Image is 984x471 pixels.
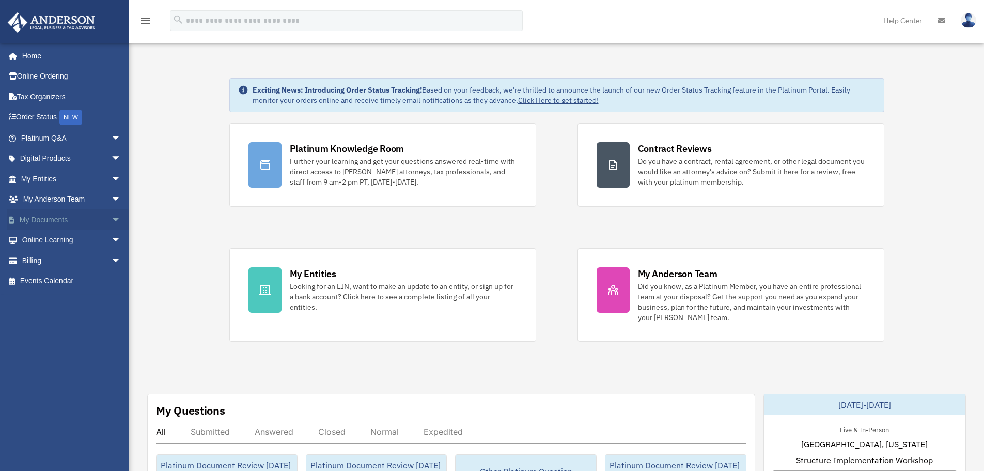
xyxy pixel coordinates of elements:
a: My Anderson Team Did you know, as a Platinum Member, you have an entire professional team at your... [577,248,884,342]
div: Did you know, as a Platinum Member, you have an entire professional team at your disposal? Get th... [638,281,865,323]
div: My Questions [156,403,225,418]
a: My Entitiesarrow_drop_down [7,169,137,189]
div: Platinum Knowledge Room [290,142,404,155]
span: arrow_drop_down [111,148,132,170]
div: My Entities [290,267,336,280]
a: Billingarrow_drop_down [7,250,137,271]
a: Online Learningarrow_drop_down [7,230,137,251]
div: NEW [59,110,82,125]
span: arrow_drop_down [111,128,132,149]
div: Looking for an EIN, want to make an update to an entity, or sign up for a bank account? Click her... [290,281,517,312]
div: [DATE]-[DATE] [764,394,965,415]
strong: Exciting News: Introducing Order Status Tracking! [253,85,422,95]
a: My Documentsarrow_drop_down [7,209,137,230]
a: My Anderson Teamarrow_drop_down [7,189,137,210]
a: Digital Productsarrow_drop_down [7,148,137,169]
i: menu [139,14,152,27]
a: Contract Reviews Do you have a contract, rental agreement, or other legal document you would like... [577,123,884,207]
a: Online Ordering [7,66,137,87]
div: Closed [318,427,346,437]
div: Normal [370,427,399,437]
a: Events Calendar [7,271,137,292]
div: Contract Reviews [638,142,712,155]
div: Based on your feedback, we're thrilled to announce the launch of our new Order Status Tracking fe... [253,85,876,105]
div: Live & In-Person [832,423,897,434]
a: Tax Organizers [7,86,137,107]
span: arrow_drop_down [111,209,132,231]
a: Click Here to get started! [518,96,599,105]
span: arrow_drop_down [111,189,132,210]
span: [GEOGRAPHIC_DATA], [US_STATE] [801,438,928,450]
img: User Pic [961,13,976,28]
img: Anderson Advisors Platinum Portal [5,12,98,33]
a: My Entities Looking for an EIN, want to make an update to an entity, or sign up for a bank accoun... [229,248,536,342]
div: Answered [255,427,293,437]
div: My Anderson Team [638,267,717,280]
a: menu [139,18,152,27]
span: Structure Implementation Workshop [796,454,933,466]
span: arrow_drop_down [111,250,132,271]
div: Submitted [191,427,230,437]
a: Order StatusNEW [7,107,137,128]
i: search [173,14,184,25]
div: All [156,427,166,437]
a: Platinum Knowledge Room Further your learning and get your questions answered real-time with dire... [229,123,536,207]
span: arrow_drop_down [111,230,132,251]
div: Do you have a contract, rental agreement, or other legal document you would like an attorney's ad... [638,156,865,187]
a: Home [7,45,132,66]
a: Platinum Q&Aarrow_drop_down [7,128,137,148]
span: arrow_drop_down [111,169,132,190]
div: Expedited [424,427,463,437]
div: Further your learning and get your questions answered real-time with direct access to [PERSON_NAM... [290,156,517,187]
